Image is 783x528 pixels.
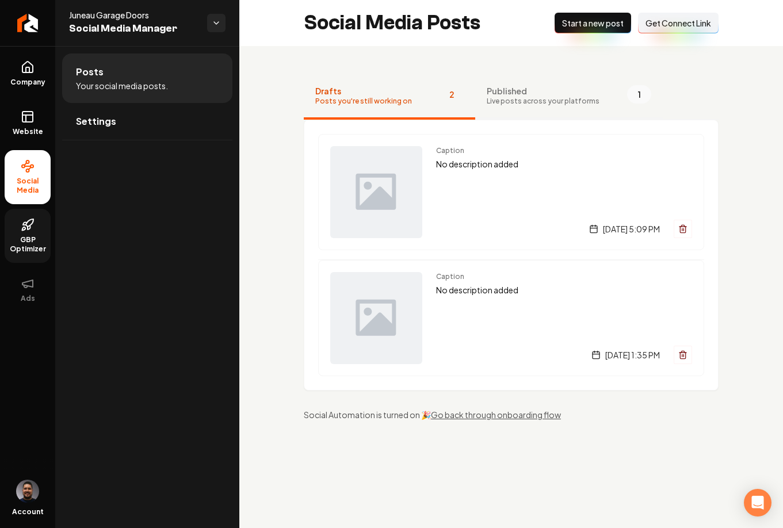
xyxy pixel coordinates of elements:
[605,349,660,361] span: [DATE] 1:35 PM
[16,294,40,303] span: Ads
[436,272,692,281] span: Caption
[12,507,44,516] span: Account
[304,12,480,35] h2: Social Media Posts
[627,85,651,104] span: 1
[330,146,422,238] img: Post preview
[436,158,692,171] p: No description added
[76,80,168,91] span: Your social media posts.
[76,114,116,128] span: Settings
[487,97,599,106] span: Live posts across your platforms
[475,74,663,120] button: PublishedLive posts across your platforms1
[555,13,631,33] button: Start a new post
[17,14,39,32] img: Rebolt Logo
[5,235,51,254] span: GBP Optimizer
[16,480,39,503] img: Daniel Humberto Ortega Celis
[638,13,719,33] button: Get Connect Link
[603,223,660,235] span: [DATE] 5:09 PM
[5,101,51,146] a: Website
[646,17,711,29] span: Get Connect Link
[487,85,599,97] span: Published
[562,17,624,29] span: Start a new post
[304,74,719,120] nav: Tabs
[5,177,51,195] span: Social Media
[318,259,704,376] a: Post previewCaptionNo description added[DATE] 1:35 PM
[76,65,104,79] span: Posts
[69,9,198,21] span: Juneau Garage Doors
[69,21,198,37] span: Social Media Manager
[6,78,50,87] span: Company
[330,272,422,364] img: Post preview
[440,85,464,104] span: 2
[318,134,704,250] a: Post previewCaptionNo description added[DATE] 5:09 PM
[62,103,232,140] a: Settings
[315,85,412,97] span: Drafts
[8,127,48,136] span: Website
[304,410,431,420] span: Social Automation is turned on 🎉
[5,51,51,96] a: Company
[436,284,692,297] p: No description added
[436,146,692,155] span: Caption
[315,97,412,106] span: Posts you're still working on
[5,267,51,312] button: Ads
[431,410,561,420] a: Go back through onboarding flow
[744,489,771,516] div: Open Intercom Messenger
[5,209,51,263] a: GBP Optimizer
[16,480,39,503] button: Open user button
[304,74,475,120] button: DraftsPosts you're still working on2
